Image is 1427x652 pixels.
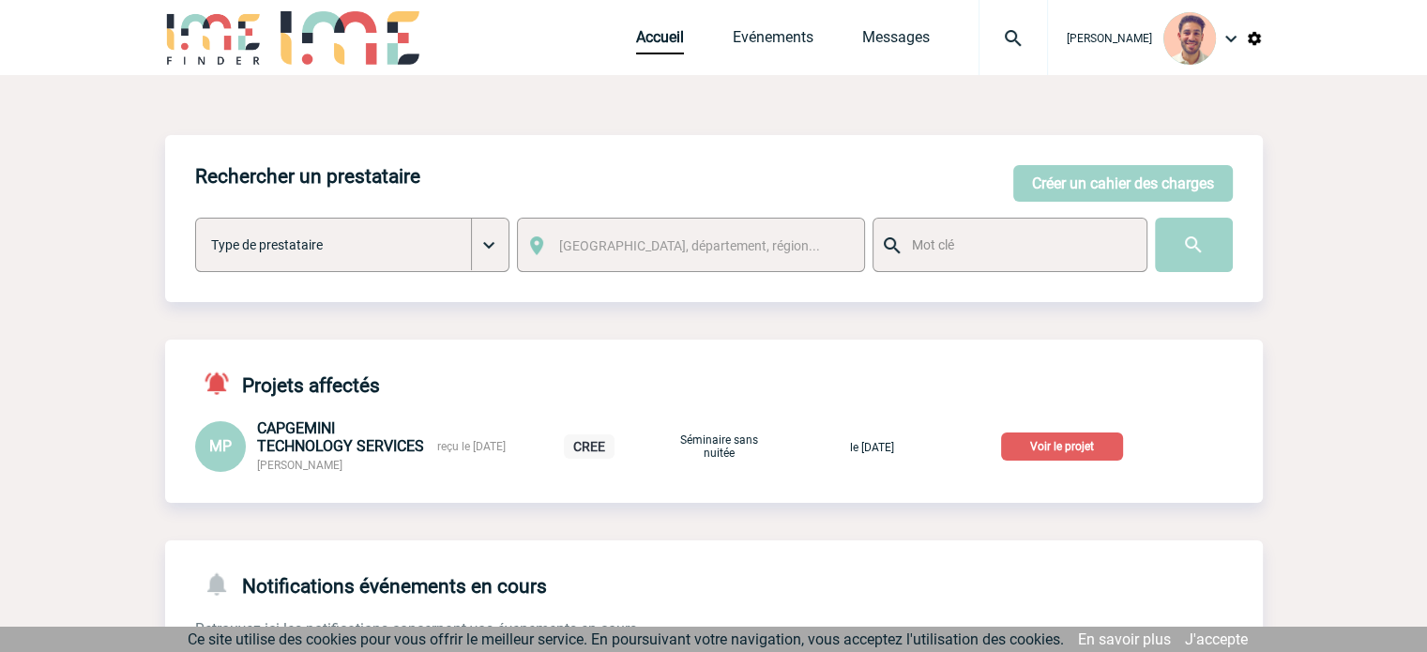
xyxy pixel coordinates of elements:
a: Voir le projet [1001,436,1131,454]
a: Messages [862,28,930,54]
span: [PERSON_NAME] [1067,32,1152,45]
img: notifications-active-24-px-r.png [203,370,242,397]
h4: Rechercher un prestataire [195,165,420,188]
input: Mot clé [907,233,1130,257]
h4: Notifications événements en cours [195,570,547,598]
p: CREE [564,434,615,459]
input: Submit [1155,218,1233,272]
h4: Projets affectés [195,370,380,397]
img: 132114-0.jpg [1163,12,1216,65]
a: Evénements [733,28,813,54]
span: le [DATE] [850,441,894,454]
span: MP [209,437,232,455]
p: Voir le projet [1001,432,1123,461]
a: En savoir plus [1078,630,1171,648]
p: Séminaire sans nuitée [673,433,767,460]
img: notifications-24-px-g.png [203,570,242,598]
span: [GEOGRAPHIC_DATA], département, région... [559,238,820,253]
span: CAPGEMINI TECHNOLOGY SERVICES [257,419,424,455]
span: Retrouvez ici les notifications concernant vos évenements en cours. [195,620,641,638]
span: reçu le [DATE] [437,440,506,453]
span: [PERSON_NAME] [257,459,342,472]
span: Ce site utilise des cookies pour vous offrir le meilleur service. En poursuivant votre navigation... [188,630,1064,648]
img: IME-Finder [165,11,263,65]
a: J'accepte [1185,630,1248,648]
a: Accueil [636,28,684,54]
